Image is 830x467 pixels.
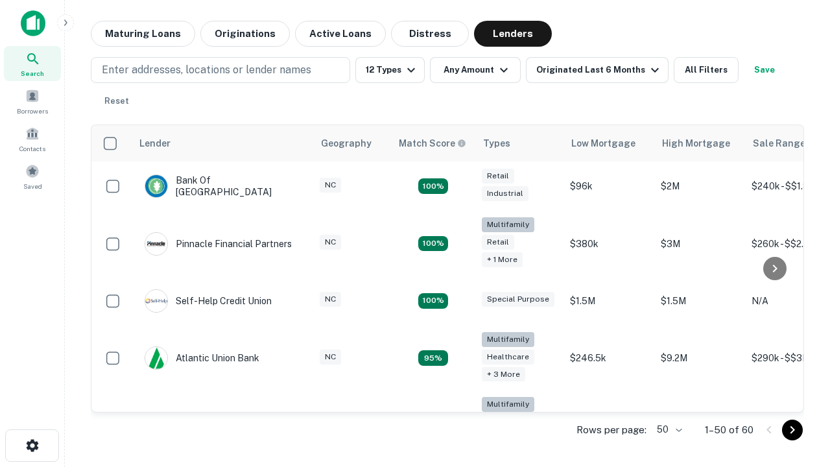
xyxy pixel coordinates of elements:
div: Types [483,136,510,151]
div: The Fidelity Bank [145,412,250,435]
div: Pinnacle Financial Partners [145,232,292,256]
div: 50 [652,420,684,439]
th: Geography [313,125,391,162]
p: Rows per page: [576,422,646,438]
div: Special Purpose [482,292,554,307]
button: Enter addresses, locations or lender names [91,57,350,83]
div: Retail [482,235,514,250]
div: Matching Properties: 9, hasApolloMatch: undefined [418,350,448,366]
td: $96k [563,162,654,211]
td: $246k [563,390,654,456]
td: $3M [654,211,745,276]
td: $1.5M [654,276,745,326]
td: $2M [654,162,745,211]
td: $3.2M [654,390,745,456]
img: picture [145,233,167,255]
button: Distress [391,21,469,47]
div: Low Mortgage [571,136,635,151]
div: Atlantic Union Bank [145,346,259,370]
button: Originated Last 6 Months [526,57,669,83]
button: Reset [96,88,137,114]
iframe: Chat Widget [765,363,830,425]
div: NC [320,292,341,307]
span: Search [21,68,44,78]
td: $1.5M [563,276,654,326]
div: Geography [321,136,372,151]
div: Matching Properties: 11, hasApolloMatch: undefined [418,293,448,309]
div: Originated Last 6 Months [536,62,663,78]
div: NC [320,235,341,250]
button: Save your search to get updates of matches that match your search criteria. [744,57,785,83]
div: Industrial [482,186,528,201]
span: Contacts [19,143,45,154]
div: + 1 more [482,252,523,267]
td: $9.2M [654,326,745,391]
button: 12 Types [355,57,425,83]
div: NC [320,350,341,365]
img: picture [145,290,167,312]
th: Lender [132,125,313,162]
p: Enter addresses, locations or lender names [102,62,311,78]
button: Any Amount [430,57,521,83]
td: $380k [563,211,654,276]
img: picture [145,175,167,197]
th: Low Mortgage [563,125,654,162]
div: Matching Properties: 15, hasApolloMatch: undefined [418,178,448,194]
button: Active Loans [295,21,386,47]
div: Matching Properties: 17, hasApolloMatch: undefined [418,236,448,252]
div: + 3 more [482,367,525,382]
th: High Mortgage [654,125,745,162]
p: 1–50 of 60 [705,422,753,438]
a: Contacts [4,121,61,156]
div: Healthcare [482,350,534,365]
div: Multifamily [482,217,534,232]
a: Search [4,46,61,81]
td: $246.5k [563,326,654,391]
button: All Filters [674,57,739,83]
div: Self-help Credit Union [145,289,272,313]
span: Borrowers [17,106,48,116]
a: Borrowers [4,84,61,119]
button: Originations [200,21,290,47]
div: Retail [482,169,514,184]
div: High Mortgage [662,136,730,151]
span: Saved [23,181,42,191]
img: capitalize-icon.png [21,10,45,36]
button: Go to next page [782,420,803,440]
button: Lenders [474,21,552,47]
div: Sale Range [753,136,805,151]
img: picture [145,347,167,369]
a: Saved [4,159,61,194]
th: Capitalize uses an advanced AI algorithm to match your search with the best lender. The match sco... [391,125,475,162]
th: Types [475,125,563,162]
h6: Match Score [399,136,464,150]
div: NC [320,178,341,193]
div: Multifamily [482,332,534,347]
div: Multifamily [482,397,534,412]
div: Capitalize uses an advanced AI algorithm to match your search with the best lender. The match sco... [399,136,466,150]
button: Maturing Loans [91,21,195,47]
div: Lender [139,136,171,151]
div: Bank Of [GEOGRAPHIC_DATA] [145,174,300,198]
